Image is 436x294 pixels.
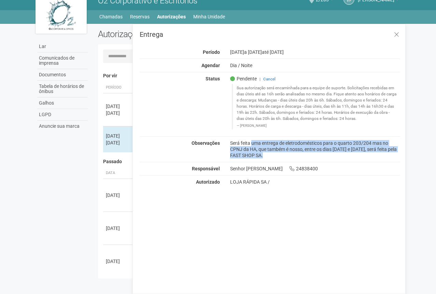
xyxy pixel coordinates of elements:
font: Responsável [192,166,220,171]
a: Documentos [37,69,88,81]
a: LGPD [37,109,88,121]
a: Tabela de horários de ônibus [37,81,88,97]
font: Anuncie sua marca [39,123,80,129]
a: Minha Unidade [193,12,225,21]
font: Comunicados de imprensa [39,55,74,66]
font: Tabela de horários de ônibus [39,83,84,94]
font: até [DATE] [262,49,284,55]
font: [PERSON_NAME] [240,124,267,127]
font: Reservas [130,14,150,19]
font: LOJA RÁPIDA SA / [230,179,270,185]
font: [DATE] [106,133,120,139]
font: Sua autorização será encaminhada para a equipe de suporte. Solicitações recebidas em dias úteis a... [237,86,396,121]
font: Período [106,85,122,90]
font: | [259,77,261,81]
font: [DATE] [106,226,120,231]
a: Galhos [37,97,88,109]
font: [DATE] [106,259,120,264]
font: Passado [103,159,122,164]
font: Entrega [140,30,163,38]
font: Período [203,49,220,55]
font: Autorizado [196,179,220,185]
font: [DATE] [106,140,120,145]
font: Data [106,171,115,175]
font: 24838400 [296,166,318,171]
font: Chamadas [99,14,123,19]
font: Galhos [39,100,54,106]
a: Reservas [130,12,150,21]
font: Dia / Noite [230,63,252,68]
a: Cancel [263,77,276,81]
a: Chamadas [99,12,123,21]
a: Lar [37,41,88,52]
font: [DATE] [230,49,244,55]
font: Lar [39,44,46,49]
font: Por vir [103,73,117,78]
font: Observações [192,140,220,146]
a: Autorizações [157,12,186,21]
font: Autorizações [157,14,186,19]
font: Senhor [PERSON_NAME] [230,166,283,171]
font: Documentos [39,72,66,77]
font: [DATE] [106,104,120,109]
font: Será feita uma entrega de eletrodomésticos para o quarto 203/204 mas no CPNJ da HA, que também é ... [230,140,397,158]
a: Comunicados de imprensa [37,52,88,69]
font: [DATE] [106,110,120,116]
font: LGPD [39,112,51,117]
font: Pendente [237,76,257,81]
font: Agendar [201,63,220,68]
font: a [DATE] [244,49,262,55]
font: [DATE] [106,192,120,198]
a: Anuncie sua marca [37,121,88,132]
font: Autorizações [98,29,145,39]
font: Status [206,76,220,81]
font: Minha Unidade [193,14,225,19]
